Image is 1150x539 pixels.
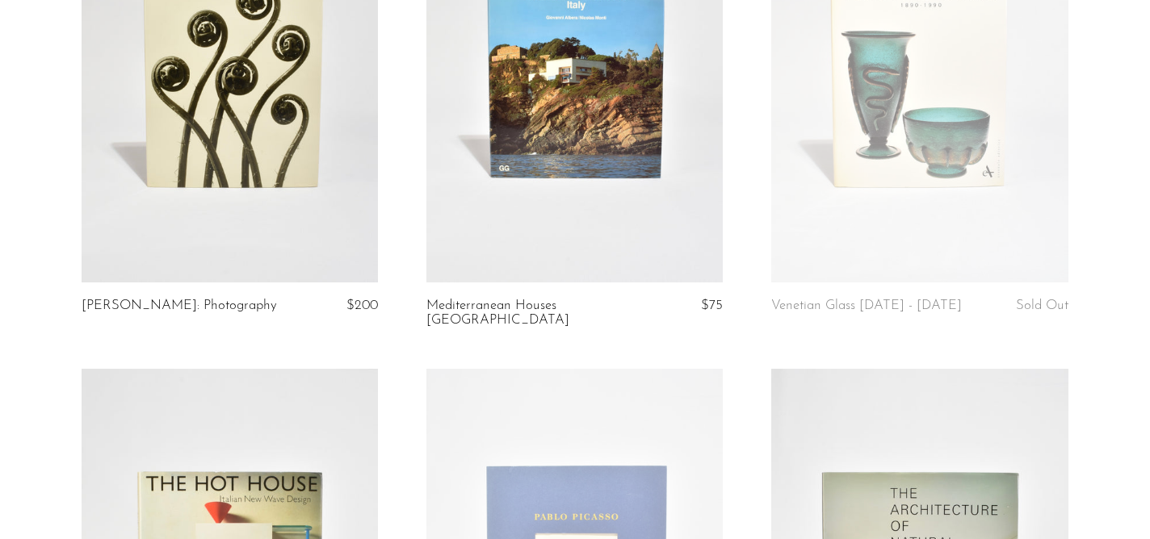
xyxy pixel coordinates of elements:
span: $200 [346,299,378,312]
span: Sold Out [1016,299,1068,312]
span: $75 [701,299,723,312]
a: Venetian Glass [DATE] - [DATE] [771,299,962,313]
a: Mediterranean Houses [GEOGRAPHIC_DATA] [426,299,624,328]
a: [PERSON_NAME]: Photography [82,299,277,313]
